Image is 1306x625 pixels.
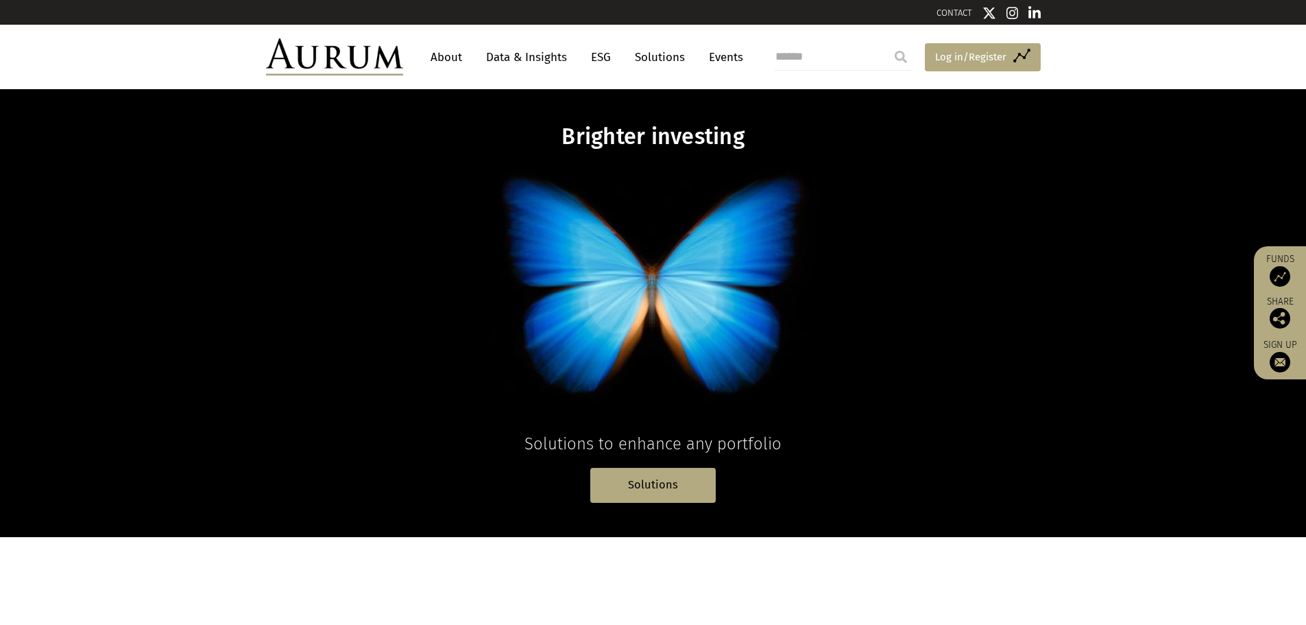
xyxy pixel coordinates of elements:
img: Linkedin icon [1028,6,1041,20]
a: Data & Insights [479,45,574,70]
div: Share [1261,297,1299,329]
h1: Brighter investing [389,123,918,150]
a: Events [702,45,743,70]
input: Submit [887,43,915,71]
a: Solutions [628,45,692,70]
a: ESG [584,45,618,70]
a: Log in/Register [925,43,1041,72]
a: About [424,45,469,70]
a: Solutions [590,468,716,503]
img: Instagram icon [1006,6,1019,20]
img: Share this post [1270,308,1290,329]
img: Twitter icon [982,6,996,20]
span: Solutions to enhance any portfolio [524,434,782,453]
a: CONTACT [936,8,972,18]
img: Aurum [266,38,403,75]
a: Sign up [1261,339,1299,373]
span: Log in/Register [935,49,1006,65]
a: Funds [1261,253,1299,287]
img: Access Funds [1270,266,1290,287]
img: Sign up to our newsletter [1270,352,1290,373]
